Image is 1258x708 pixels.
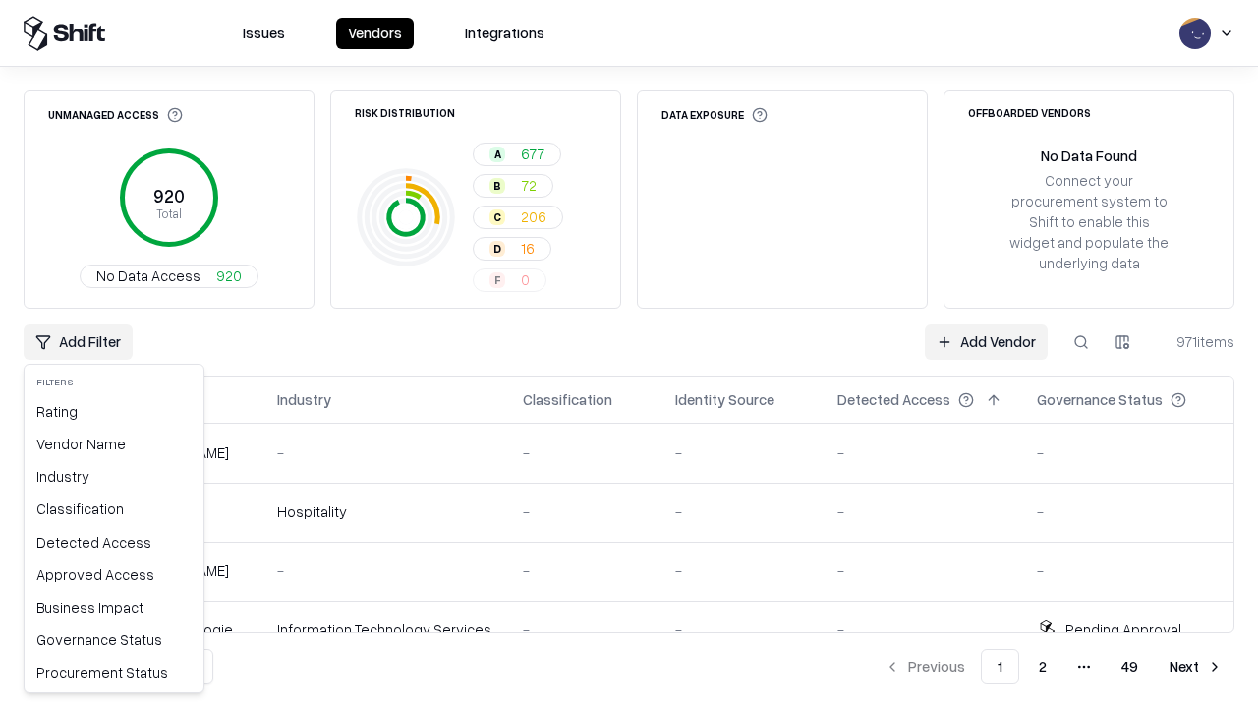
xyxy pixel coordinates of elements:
[29,369,200,395] div: Filters
[29,460,200,493] div: Industry
[29,656,200,688] div: Procurement Status
[29,526,200,559] div: Detected Access
[29,591,200,623] div: Business Impact
[24,364,204,693] div: Add Filter
[29,428,200,460] div: Vendor Name
[29,493,200,525] div: Classification
[29,623,200,656] div: Governance Status
[29,559,200,591] div: Approved Access
[29,395,200,428] div: Rating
